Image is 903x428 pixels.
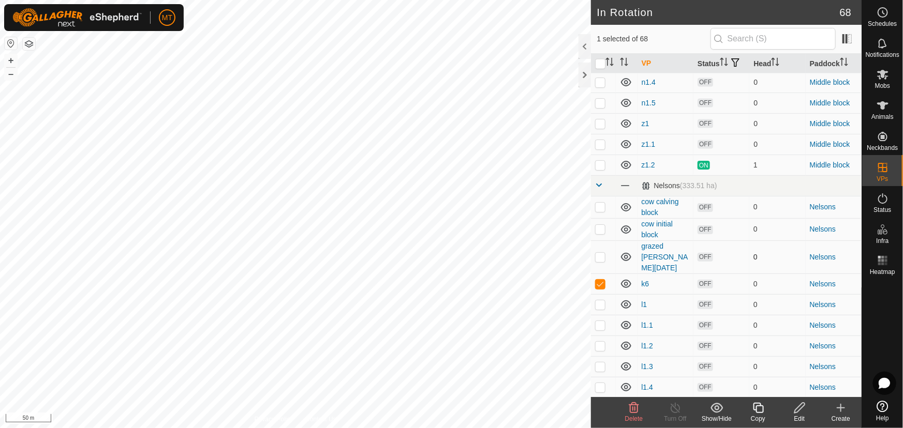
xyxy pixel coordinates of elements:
span: Delete [625,415,643,422]
span: Mobs [875,83,890,89]
td: 0 [749,218,805,240]
span: OFF [698,362,713,371]
button: – [5,68,17,80]
a: Nelsons [810,280,836,288]
a: Middle block [810,99,850,107]
span: Schedules [868,21,897,27]
span: MT [162,12,172,23]
td: 0 [749,294,805,315]
th: VP [638,54,693,74]
span: OFF [698,203,713,212]
a: l1.2 [642,342,654,350]
a: l1.4 [642,383,654,391]
td: 0 [749,134,805,155]
a: Nelsons [810,300,836,309]
span: OFF [698,383,713,392]
td: 0 [749,377,805,398]
a: cow initial block [642,220,673,239]
a: n1.4 [642,78,656,86]
span: Heatmap [870,269,895,275]
button: + [5,54,17,67]
span: Status [874,207,891,213]
span: OFF [698,321,713,330]
td: 0 [749,273,805,294]
span: Notifications [866,52,899,58]
th: Paddock [806,54,862,74]
a: Nelsons [810,203,836,211]
td: 1 [749,155,805,175]
span: 1 selected of 68 [597,34,710,44]
td: 0 [749,240,805,273]
span: OFF [698,78,713,87]
td: 0 [749,335,805,356]
a: grazed [PERSON_NAME][DATE] [642,242,688,272]
span: OFF [698,140,713,149]
a: n1.5 [642,99,656,107]
span: Neckbands [867,145,898,151]
span: VPs [877,176,888,182]
td: 0 [749,315,805,335]
span: OFF [698,253,713,262]
div: Copy [737,414,779,423]
a: Contact Us [305,415,336,424]
th: Head [749,54,805,74]
a: Middle block [810,140,850,148]
a: Privacy Policy [255,415,293,424]
a: l1 [642,300,647,309]
a: Middle block [810,78,850,86]
td: 0 [749,72,805,93]
span: 68 [840,5,851,20]
button: Map Layers [23,38,35,50]
a: l1.1 [642,321,654,329]
p-sorticon: Activate to sort [605,59,614,68]
a: z1.2 [642,161,655,169]
th: Status [693,54,749,74]
td: 0 [749,356,805,377]
p-sorticon: Activate to sort [771,59,779,68]
div: Turn Off [655,414,696,423]
span: (333.51 ha) [680,181,717,190]
a: z1.1 [642,140,655,148]
h2: In Rotation [597,6,840,19]
a: Nelsons [810,342,836,350]
span: OFF [698,300,713,309]
span: Help [876,415,889,421]
span: OFF [698,99,713,108]
a: Middle block [810,161,850,169]
button: Reset Map [5,37,17,50]
a: Nelsons [810,362,836,371]
span: OFF [698,225,713,234]
a: k6 [642,280,649,288]
span: OFF [698,119,713,128]
a: Help [862,396,903,425]
p-sorticon: Activate to sort [620,59,628,68]
div: Edit [779,414,820,423]
span: OFF [698,342,713,350]
p-sorticon: Activate to sort [720,59,728,68]
a: Nelsons [810,321,836,329]
a: cow calving block [642,197,679,217]
span: ON [698,161,710,170]
span: Animals [871,114,894,120]
a: l1.3 [642,362,654,371]
a: z1 [642,119,649,128]
a: Middle block [810,119,850,128]
p-sorticon: Activate to sort [840,59,848,68]
span: OFF [698,280,713,288]
td: 0 [749,196,805,218]
span: Infra [876,238,889,244]
div: Nelsons [642,181,717,190]
a: Nelsons [810,253,836,261]
a: Nelsons [810,383,836,391]
a: Nelsons [810,225,836,233]
input: Search (S) [710,28,836,50]
div: Show/Hide [696,414,737,423]
img: Gallagher Logo [12,8,142,27]
div: Create [820,414,862,423]
td: 0 [749,93,805,113]
td: 0 [749,113,805,134]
